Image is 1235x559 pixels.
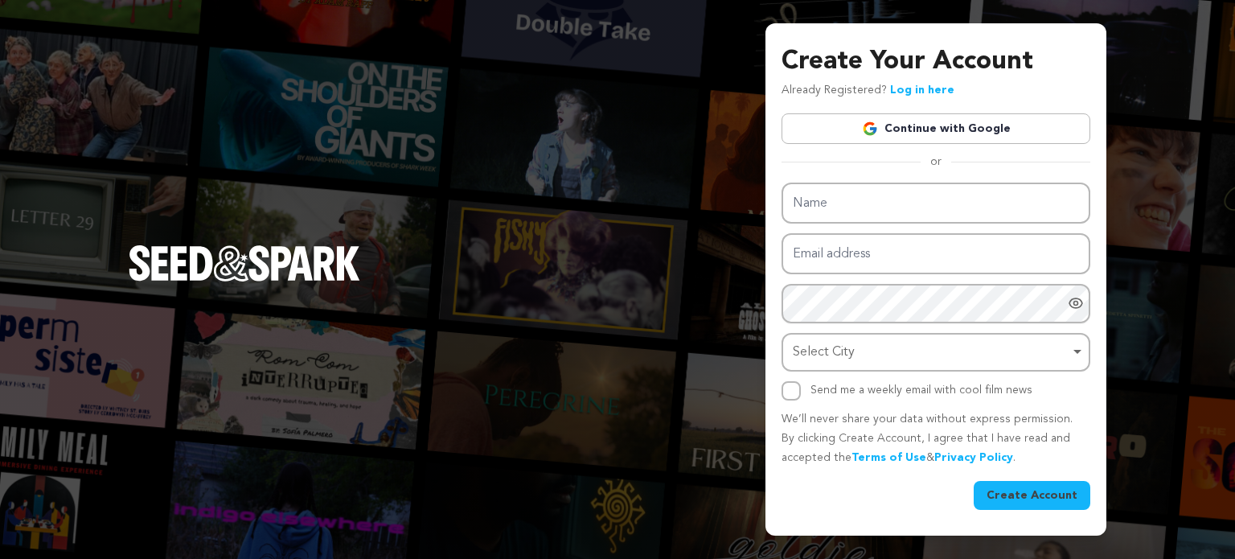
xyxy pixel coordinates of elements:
[782,43,1090,81] h3: Create Your Account
[782,113,1090,144] a: Continue with Google
[782,410,1090,467] p: We’ll never share your data without express permission. By clicking Create Account, I agree that ...
[1068,295,1084,311] a: Show password as plain text. Warning: this will display your password on the screen.
[810,384,1032,396] label: Send me a weekly email with cool film news
[890,84,954,96] a: Log in here
[782,81,954,101] p: Already Registered?
[921,154,951,170] span: or
[851,452,926,463] a: Terms of Use
[862,121,878,137] img: Google logo
[974,481,1090,510] button: Create Account
[782,233,1090,274] input: Email address
[934,452,1013,463] a: Privacy Policy
[129,245,360,281] img: Seed&Spark Logo
[782,183,1090,224] input: Name
[793,341,1069,364] div: Select City
[129,245,360,313] a: Seed&Spark Homepage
